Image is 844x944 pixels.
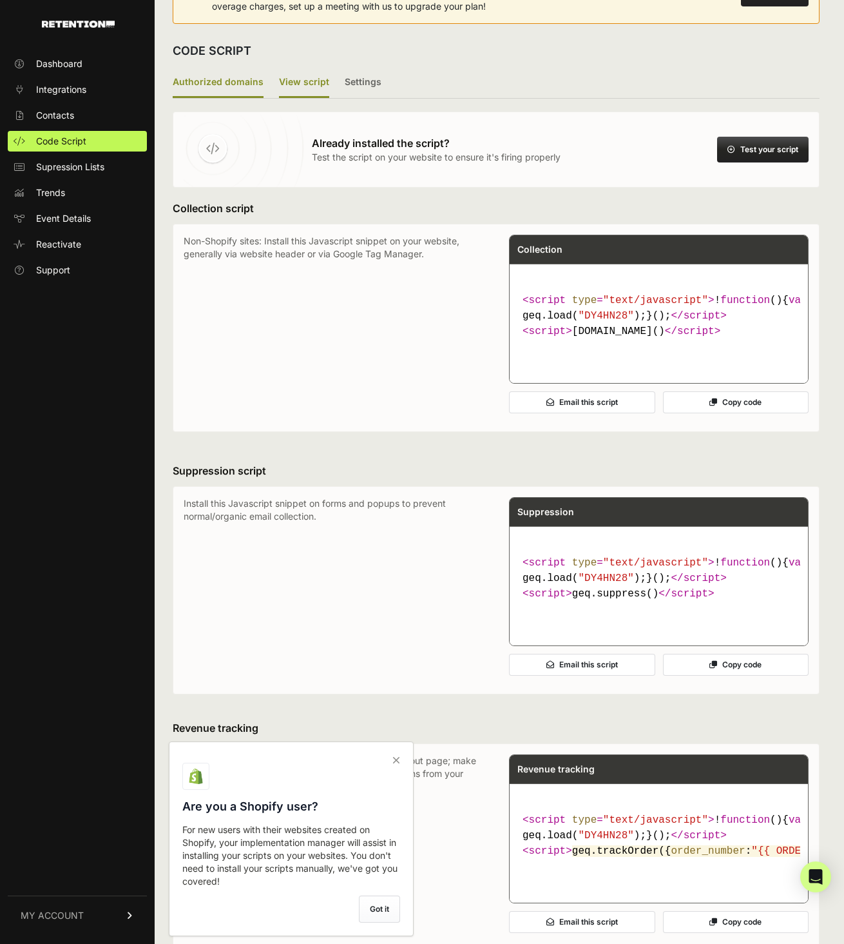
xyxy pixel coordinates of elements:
h2: CODE SCRIPT [173,42,251,60]
span: script [529,814,566,826]
p: Install this Javascript snippet on forms and popups to prevent normal/organic email collection. [184,497,483,683]
div: Collection [510,235,808,264]
span: script [529,326,566,337]
span: script [529,295,566,306]
span: "text/javascript" [603,814,708,826]
span: ( ) [720,557,782,569]
button: Email this script [509,654,655,676]
span: script [684,830,721,841]
span: Trends [36,186,65,199]
label: Authorized domains [173,68,264,98]
button: Copy code [663,391,809,413]
p: Test the script on your website to ensure it's firing properly [312,151,561,164]
a: Dashboard [8,54,147,74]
h3: Suppression script [173,463,820,478]
span: </ > [658,588,714,600]
a: Reactivate [8,234,147,255]
button: Email this script [509,391,655,413]
h3: Collection script [173,201,820,216]
span: script [529,557,566,569]
label: Settings [345,68,381,98]
h3: Revenue tracking [173,720,820,736]
span: script [684,310,721,322]
span: "text/javascript" [603,557,708,569]
span: var [789,295,807,306]
label: View script [279,68,329,98]
span: Event Details [36,212,91,225]
span: </ > [671,310,726,322]
label: Got it [359,896,400,923]
span: Dashboard [36,57,82,70]
span: MY ACCOUNT [21,909,84,922]
code: [DOMAIN_NAME]() [517,288,800,344]
span: type [572,814,597,826]
a: Event Details [8,208,147,229]
p: For new users with their websites created on Shopify, your implementation manager will assist in ... [182,823,400,888]
a: Supression Lists [8,157,147,177]
button: Copy code [663,654,809,676]
h3: Already installed the script? [312,135,561,151]
span: </ > [665,326,720,337]
div: Revenue tracking [510,755,808,783]
span: script [684,573,721,584]
div: Open Intercom Messenger [800,861,831,892]
span: </ > [671,573,726,584]
span: < > [523,588,572,600]
span: Integrations [36,83,86,96]
p: Non-Shopify sites: Install this Javascript snippet on your website, generally via website header ... [184,235,483,421]
span: "text/javascript" [603,295,708,306]
span: ( ) [720,295,782,306]
span: "DY4HN28" [578,830,633,841]
span: "DY4HN28" [578,310,633,322]
span: function [720,814,770,826]
span: < > [523,845,572,857]
button: Copy code [663,911,809,933]
a: Contacts [8,105,147,126]
button: Test your script [717,137,809,162]
span: function [720,295,770,306]
span: type [572,557,597,569]
span: Supression Lists [36,161,104,173]
img: Shopify [188,769,204,784]
span: type [572,295,597,306]
img: Retention.com [42,21,115,28]
span: ( ) [720,814,782,826]
h3: Are you a Shopify user? [182,798,400,816]
span: script [671,588,708,600]
a: Integrations [8,79,147,100]
code: geq.suppress() [517,550,800,607]
a: Trends [8,182,147,203]
span: script [529,588,566,600]
a: MY ACCOUNT [8,896,147,935]
span: < > [523,326,572,337]
span: order_number [671,845,745,857]
span: Support [36,264,70,277]
a: Code Script [8,131,147,152]
button: Email this script [509,911,655,933]
div: Suppression [510,498,808,526]
span: "DY4HN28" [578,573,633,584]
a: Support [8,260,147,280]
span: script [677,326,715,337]
span: var [789,557,807,569]
span: < = > [523,295,715,306]
span: < = > [523,557,715,569]
span: < = > [523,814,715,826]
span: </ > [671,830,726,841]
span: var [789,814,807,826]
span: function [720,557,770,569]
span: Reactivate [36,238,81,251]
span: Code Script [36,135,86,148]
span: script [529,845,566,857]
span: Contacts [36,109,74,122]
